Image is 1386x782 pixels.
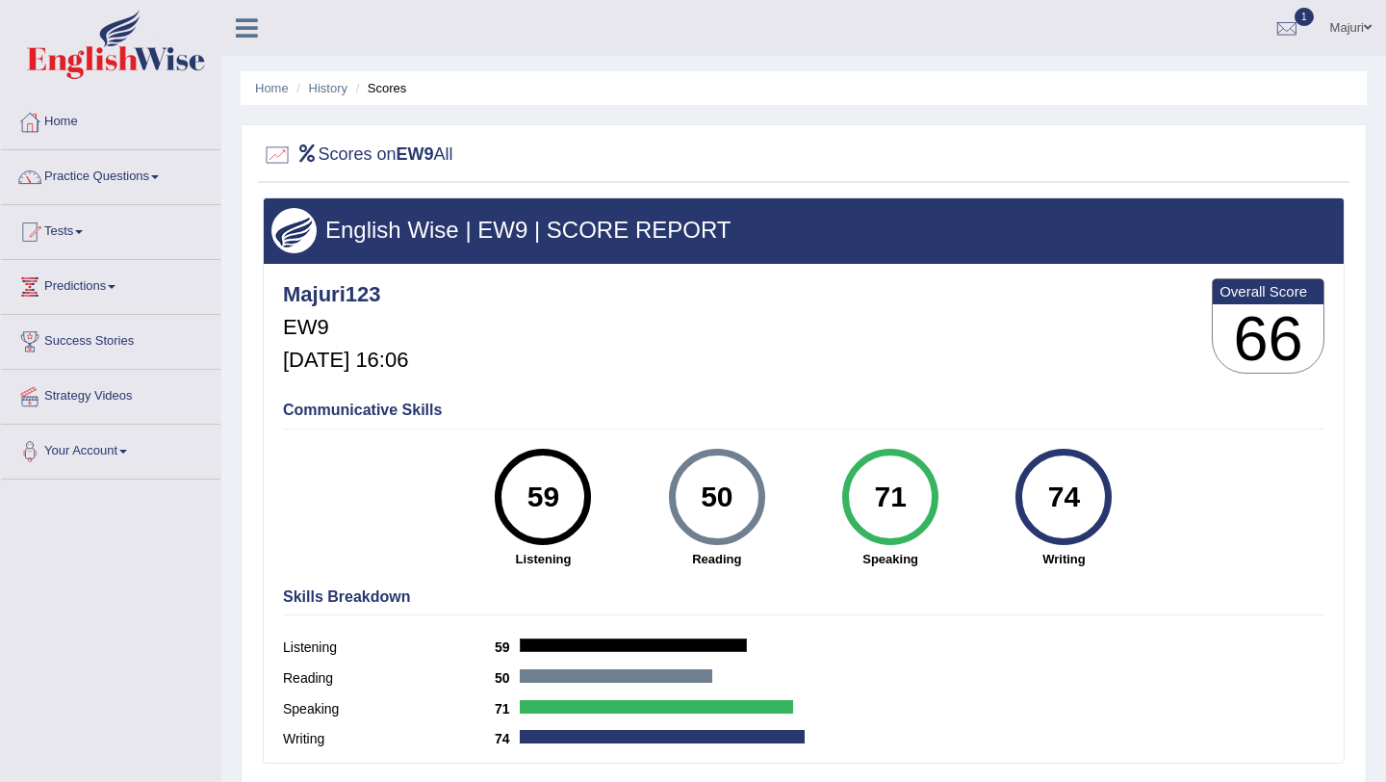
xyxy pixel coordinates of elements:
[1,95,220,143] a: Home
[495,701,520,717] b: 71
[495,731,520,746] b: 74
[397,144,434,164] b: EW9
[1,260,220,308] a: Predictions
[283,316,408,339] h5: EW9
[283,668,495,689] label: Reading
[351,79,407,97] li: Scores
[1295,8,1314,26] span: 1
[283,699,495,719] label: Speaking
[271,218,1336,243] h3: English Wise | EW9 | SCORE REPORT
[495,639,520,655] b: 59
[283,402,1324,419] h4: Communicative Skills
[855,456,925,537] div: 71
[1,315,220,363] a: Success Stories
[1,205,220,253] a: Tests
[283,588,1324,606] h4: Skills Breakdown
[263,141,453,169] h2: Scores on All
[1,370,220,418] a: Strategy Videos
[681,456,752,537] div: 50
[813,550,967,568] strong: Speaking
[1,425,220,473] a: Your Account
[309,81,347,95] a: History
[255,81,289,95] a: Home
[495,670,520,686] b: 50
[283,729,495,749] label: Writing
[271,208,317,253] img: wings.png
[508,456,578,537] div: 59
[283,349,408,372] h5: [DATE] 16:06
[1,150,220,198] a: Practice Questions
[1213,304,1323,374] h3: 66
[640,550,794,568] strong: Reading
[987,550,1141,568] strong: Writing
[283,638,495,658] label: Listening
[1029,456,1099,537] div: 74
[283,283,408,306] h4: Majuri123
[466,550,620,568] strong: Listening
[1219,283,1317,300] b: Overall Score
